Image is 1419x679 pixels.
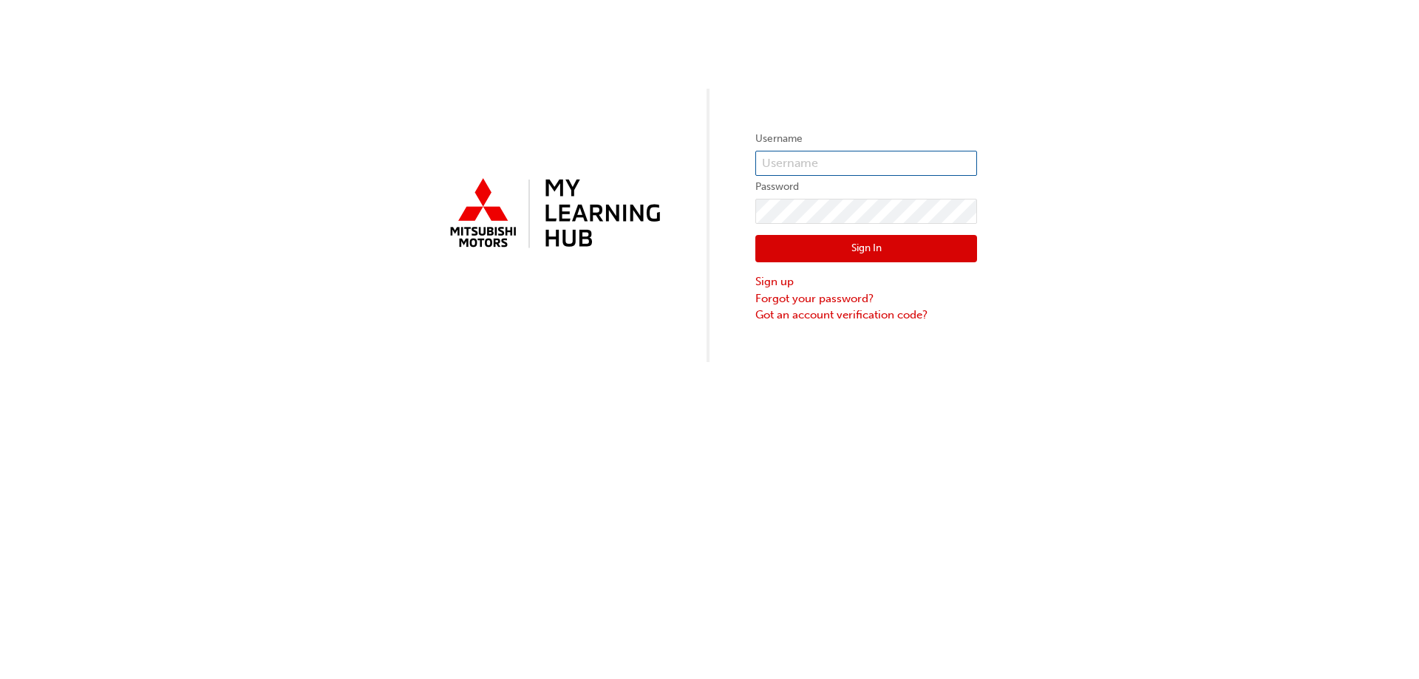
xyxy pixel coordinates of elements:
input: Username [755,151,977,176]
img: mmal [442,172,664,256]
label: Password [755,178,977,196]
a: Forgot your password? [755,290,977,307]
a: Sign up [755,273,977,290]
button: Sign In [755,235,977,263]
a: Got an account verification code? [755,307,977,324]
label: Username [755,130,977,148]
